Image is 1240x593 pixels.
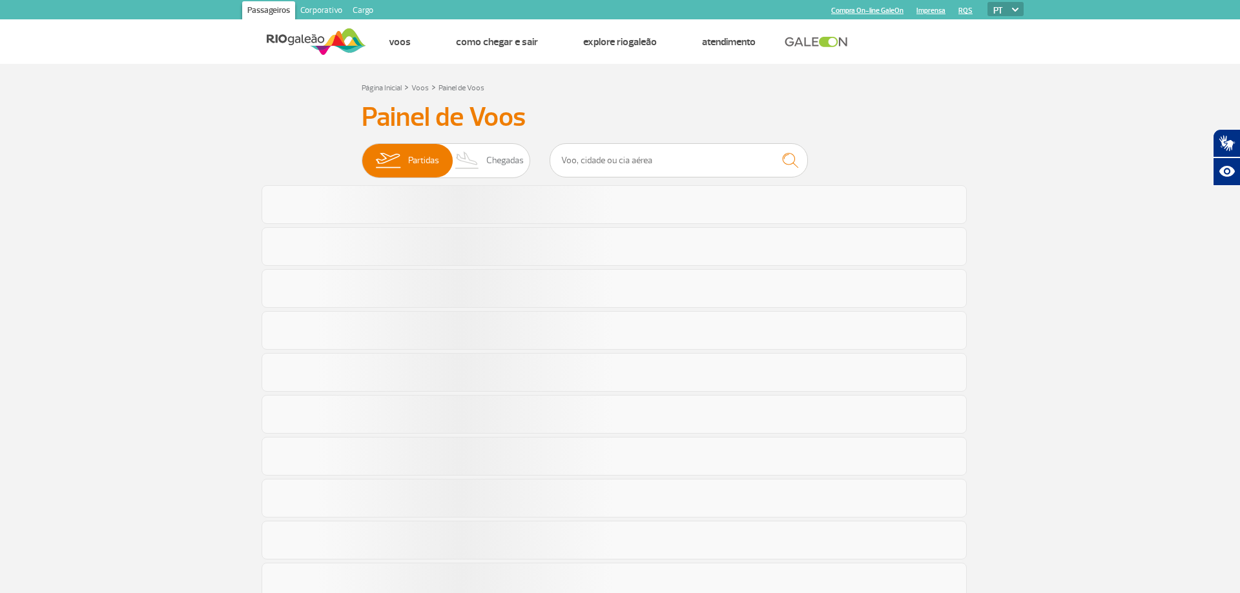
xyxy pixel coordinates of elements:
[916,6,945,15] a: Imprensa
[431,79,436,94] a: >
[408,144,439,177] span: Partidas
[583,35,657,48] a: Explore RIOgaleão
[404,79,409,94] a: >
[362,83,402,93] a: Página Inicial
[1213,157,1240,186] button: Abrir recursos assistivos.
[411,83,429,93] a: Voos
[439,83,484,93] a: Painel de Voos
[958,6,973,15] a: RQS
[347,1,378,22] a: Cargo
[831,6,904,15] a: Compra On-line GaleOn
[456,35,538,48] a: Como chegar e sair
[367,144,408,177] img: slider-embarque
[389,35,411,48] a: Voos
[362,101,878,134] h3: Painel de Voos
[550,143,808,177] input: Voo, cidade ou cia aérea
[486,144,524,177] span: Chegadas
[1213,129,1240,186] div: Plugin de acessibilidade da Hand Talk.
[295,1,347,22] a: Corporativo
[702,35,756,48] a: Atendimento
[242,1,295,22] a: Passageiros
[448,144,486,177] img: slider-desembarque
[1213,129,1240,157] button: Abrir tradutor de língua de sinais.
